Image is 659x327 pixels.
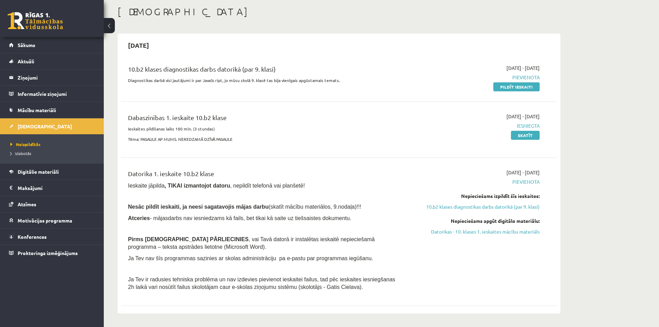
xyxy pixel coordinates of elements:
p: Tēma: PASAULE AP MUMS. NEREDZAMĀ DZĪVĀ PASAULE [128,136,399,142]
div: Dabaszinības 1. ieskaite 10.b2 klase [128,113,399,126]
span: Iesniegta [409,122,540,129]
a: Datorikas - 10. klases 1. ieskaites mācību materiāls [409,228,540,235]
a: Skatīt [511,131,540,140]
div: Nepieciešams izpildīt šīs ieskaites: [409,192,540,200]
h1: [DEMOGRAPHIC_DATA] [118,6,560,18]
a: 10.b2 klases diagnostikas darbs datorikā (par 9. klasi) [409,203,540,210]
span: Sākums [18,42,35,48]
span: Konferences [18,234,47,240]
b: Atceries [128,215,150,221]
a: Neizpildītās [10,141,97,147]
a: Digitālie materiāli [9,164,95,180]
h2: [DATE] [121,37,156,53]
span: Neizpildītās [10,142,40,147]
a: Konferences [9,229,95,245]
span: Digitālie materiāli [18,169,59,175]
span: Motivācijas programma [18,217,72,224]
span: [DATE] - [DATE] [506,113,540,120]
span: , vai Tavā datorā ir instalētas ieskaitē nepieciešamā programma – teksta apstrādes lietotne (Micr... [128,236,375,250]
span: Ja Tev ir radusies tehniska problēma un nav izdevies pievienot ieskaitei failus, tad pēc ieskaite... [128,276,395,290]
div: Datorika 1. ieskaite 10.b2 klase [128,169,399,182]
legend: Informatīvie ziņojumi [18,86,95,102]
div: Nepieciešams apgūt digitālo materiālu: [409,217,540,225]
legend: Maksājumi [18,180,95,196]
span: Pirms [DEMOGRAPHIC_DATA] PĀRLIECINIES [128,236,249,242]
span: Atzīmes [18,201,36,207]
span: [DATE] - [DATE] [506,64,540,72]
span: Aktuāli [18,58,34,64]
span: [DATE] - [DATE] [506,169,540,176]
p: Ieskaites pildīšanas laiks 180 min. (3 stundas) [128,126,399,132]
a: Sākums [9,37,95,53]
a: [DEMOGRAPHIC_DATA] [9,118,95,134]
span: - mājasdarbs nav iesniedzams kā fails, bet tikai kā saite uz tiešsaistes dokumentu. [128,215,351,221]
span: Ieskaite jāpilda , nepildīt telefonā vai planšetē! [128,183,305,189]
span: Pievienota [409,178,540,185]
span: Ja Tev nav šīs programmas sazinies ar skolas administrāciju pa e-pastu par programmas iegūšanu. [128,255,373,261]
a: Pildīt ieskaiti [493,82,540,91]
legend: Ziņojumi [18,70,95,85]
a: Ziņojumi [9,70,95,85]
b: , TIKAI izmantojot datoru [165,183,230,189]
a: Atzīmes [9,196,95,212]
a: Mācību materiāli [9,102,95,118]
span: (skatīt mācību materiālos, 9.nodaļa)!!! [268,204,361,210]
a: Maksājumi [9,180,95,196]
a: Aktuāli [9,53,95,69]
a: Proktoringa izmēģinājums [9,245,95,261]
span: Izlabotās [10,151,31,156]
a: Rīgas 1. Tālmācības vidusskola [8,12,63,29]
div: 10.b2 klases diagnostikas darbs datorikā (par 9. klasi) [128,64,399,77]
span: Proktoringa izmēģinājums [18,250,78,256]
a: Informatīvie ziņojumi [9,86,95,102]
span: Pievienota [409,74,540,81]
span: Mācību materiāli [18,107,56,113]
a: Izlabotās [10,150,97,156]
p: Diagnostikas darbā visi jautājumi ir par JavaScript, jo mūsu skolā 9. klasē tas bija vienīgais ap... [128,77,399,83]
span: [DEMOGRAPHIC_DATA] [18,123,72,129]
a: Motivācijas programma [9,212,95,228]
span: Nesāc pildīt ieskaiti, ja neesi sagatavojis mājas darbu [128,204,268,210]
